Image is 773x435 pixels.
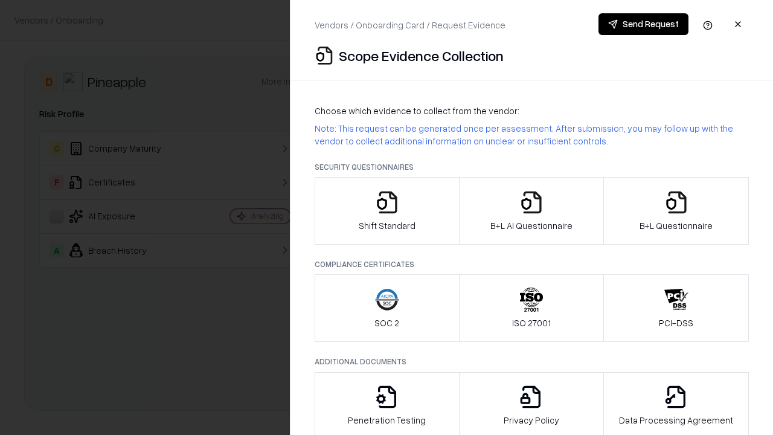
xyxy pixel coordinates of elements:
button: SOC 2 [315,274,460,342]
p: PCI-DSS [659,317,693,329]
p: Privacy Policy [504,414,559,427]
p: ISO 27001 [512,317,551,329]
p: Data Processing Agreement [619,414,733,427]
button: PCI-DSS [603,274,749,342]
button: B+L Questionnaire [603,177,749,245]
p: Choose which evidence to collect from the vendor: [315,105,749,117]
button: ISO 27001 [459,274,605,342]
button: Shift Standard [315,177,460,245]
p: Scope Evidence Collection [339,46,504,65]
button: B+L AI Questionnaire [459,177,605,245]
p: Additional Documents [315,356,749,367]
p: Penetration Testing [348,414,426,427]
button: Send Request [598,13,688,35]
p: Shift Standard [359,219,415,232]
p: Vendors / Onboarding Card / Request Evidence [315,19,505,31]
p: Compliance Certificates [315,259,749,269]
p: B+L AI Questionnaire [490,219,573,232]
p: B+L Questionnaire [640,219,713,232]
p: SOC 2 [374,317,399,329]
p: Security Questionnaires [315,162,749,172]
p: Note: This request can be generated once per assessment. After submission, you may follow up with... [315,122,749,147]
